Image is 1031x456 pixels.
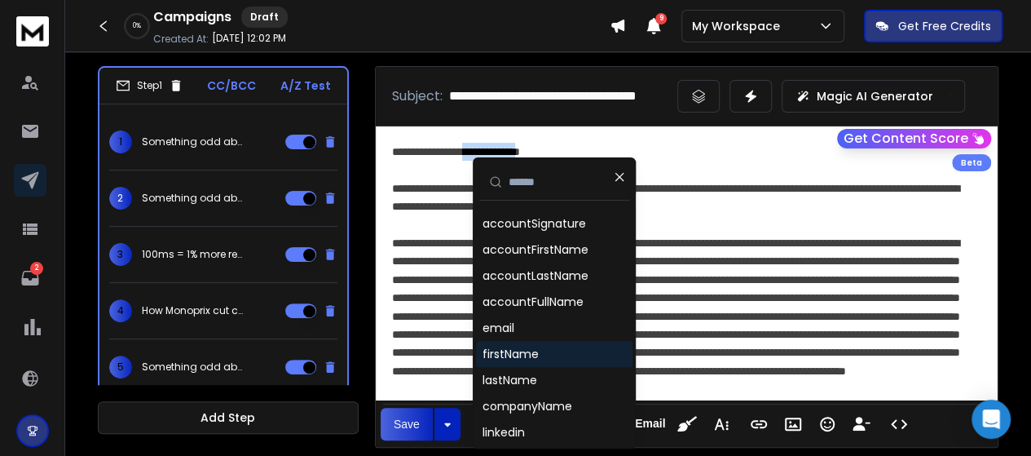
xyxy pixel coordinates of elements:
[142,361,246,374] p: Something odd about your checkout flow
[16,16,49,46] img: logo
[109,243,132,266] span: 3
[837,129,991,148] button: Get Content Score
[972,400,1011,439] div: Open Intercom Messenger
[482,241,588,258] div: accountFirstName
[817,88,933,104] p: Magic AI Generator
[116,78,183,93] div: Step 1
[782,80,965,113] button: Magic AI Generator
[153,33,209,46] p: Created At:
[241,7,288,28] div: Draft
[692,18,786,34] p: My Workspace
[655,13,667,24] span: 9
[864,10,1002,42] button: Get Free Credits
[898,18,991,34] p: Get Free Credits
[109,356,132,379] span: 5
[812,408,843,441] button: Emoticons
[482,424,525,441] div: linkedin
[207,77,256,94] p: CC/BCC
[482,268,588,284] div: accountLastName
[482,294,584,310] div: accountFullName
[672,408,703,441] button: Clean HTML
[482,215,586,232] div: accountSignature
[109,299,132,322] span: 4
[464,408,552,441] button: Variables
[482,398,572,414] div: companyName
[482,372,537,388] div: lastName
[392,86,443,106] p: Subject:
[212,32,286,45] p: [DATE] 12:02 PM
[280,77,331,94] p: A/Z Test
[109,187,132,210] span: 2
[482,320,514,336] div: email
[952,154,991,171] div: Beta
[142,135,246,148] p: Something odd about your checkout flow
[142,192,246,205] p: Something odd about your checkout flow
[133,21,141,31] p: 0 %
[14,262,46,294] a: 2
[109,131,132,153] span: 1
[98,401,359,434] button: Add Step
[778,408,808,441] button: Insert Image (Ctrl+P)
[706,408,737,441] button: More Text
[883,408,914,441] button: Code View
[142,248,246,261] p: 100ms = 1% more revenue for {{companyName}}
[142,304,246,317] p: How Monoprix cut checkout latency 76%
[482,346,539,362] div: firstName
[381,408,433,441] button: Save
[30,262,43,275] p: 2
[846,408,877,441] button: Insert Unsubscribe Link
[153,7,231,27] h1: Campaigns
